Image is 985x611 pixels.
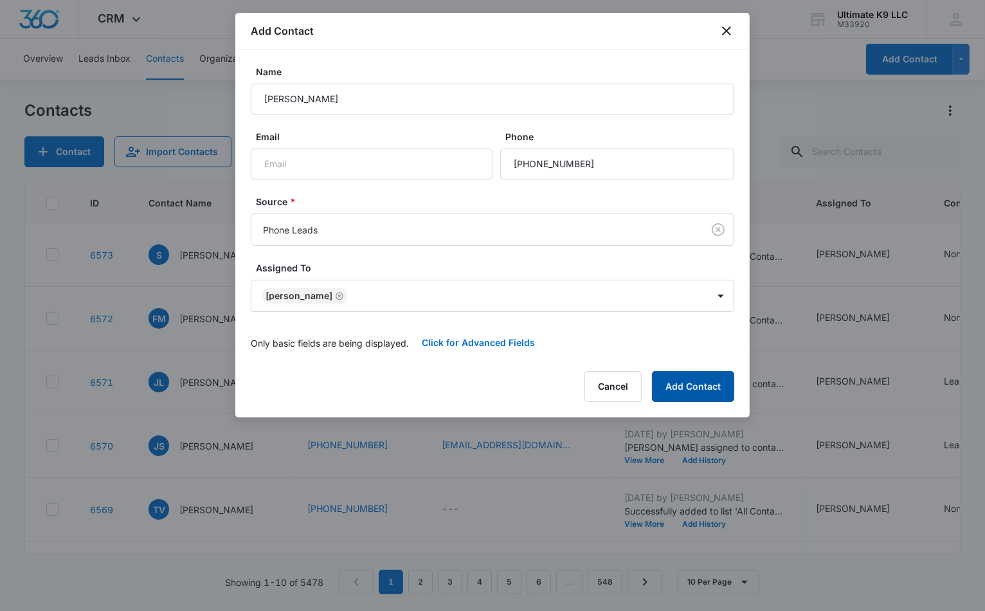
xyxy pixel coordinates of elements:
h1: Add Contact [251,23,314,39]
label: Email [256,130,498,143]
label: Assigned To [256,261,739,275]
button: Clear [708,219,728,240]
p: Only basic fields are being displayed. [251,336,409,350]
input: Name [251,84,734,114]
button: Add Contact [652,371,734,402]
button: close [719,23,734,39]
button: Click for Advanced Fields [409,327,548,358]
button: Cancel [584,371,642,402]
label: Phone [505,130,739,143]
div: [PERSON_NAME] [266,291,332,300]
input: Email [251,149,492,179]
div: Remove Matt Gomez [332,291,344,300]
label: Source [256,195,739,208]
input: Phone [500,149,734,179]
label: Name [256,65,739,78]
